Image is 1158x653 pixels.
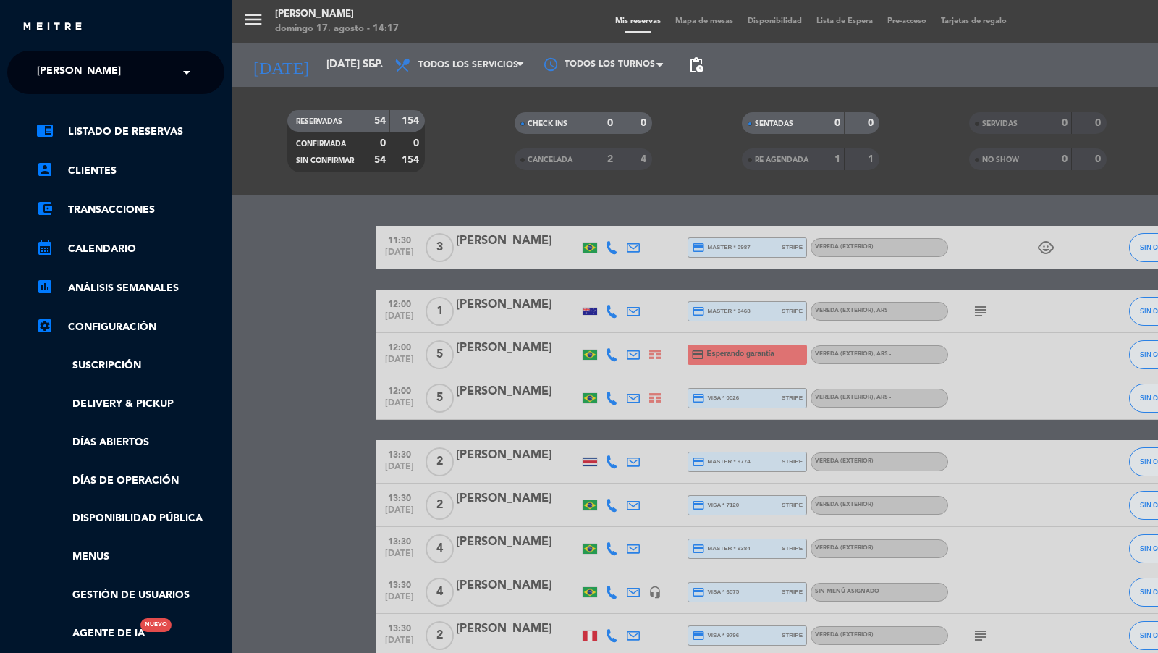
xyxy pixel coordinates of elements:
img: MEITRE [22,22,83,33]
a: account_boxClientes [36,162,224,180]
a: Menus [36,549,224,565]
div: Nuevo [140,618,172,632]
a: Días abiertos [36,434,224,451]
i: settings_applications [36,317,54,334]
i: calendar_month [36,239,54,256]
a: assessmentANÁLISIS SEMANALES [36,279,224,297]
a: Suscripción [36,358,224,374]
span: [PERSON_NAME] [37,57,121,88]
span: pending_actions [688,56,705,74]
i: chrome_reader_mode [36,122,54,139]
i: account_box [36,161,54,178]
a: account_balance_walletTransacciones [36,201,224,219]
a: calendar_monthCalendario [36,240,224,258]
a: chrome_reader_modeListado de Reservas [36,123,224,140]
a: Días de Operación [36,473,224,489]
a: Configuración [36,319,224,336]
a: Gestión de usuarios [36,587,224,604]
i: account_balance_wallet [36,200,54,217]
a: Disponibilidad pública [36,510,224,527]
a: Delivery & Pickup [36,396,224,413]
a: Agente de IANuevo [36,625,145,642]
i: assessment [36,278,54,295]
